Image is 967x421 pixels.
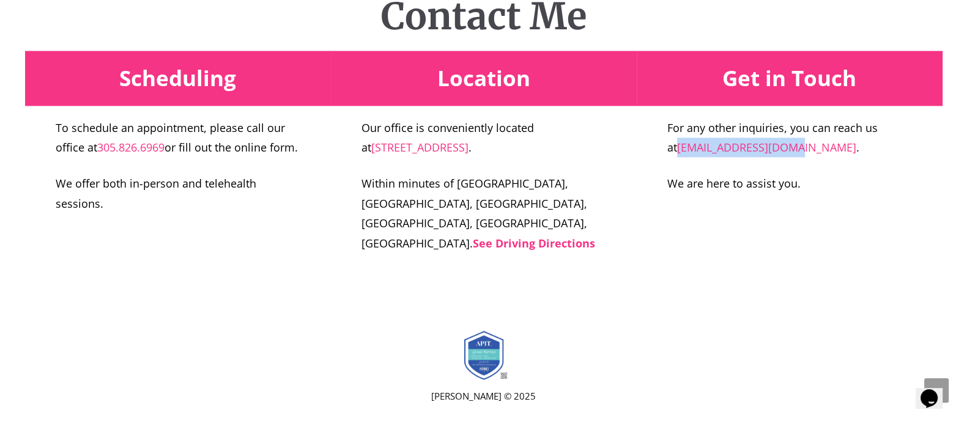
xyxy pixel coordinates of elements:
[916,372,955,409] iframe: chat widget
[722,65,856,91] h2: Get in Touch
[667,174,801,193] p: We are here to assist you.
[361,174,606,253] p: Within minutes of [GEOGRAPHIC_DATA], [GEOGRAPHIC_DATA], [GEOGRAPHIC_DATA], [GEOGRAPHIC_DATA], [GE...
[473,236,595,251] a: See Driving Directions
[56,118,300,158] p: To schedule an appointment, please call our office at or fill out the online form.
[677,140,856,155] a: [EMAIL_ADDRESS][DOMAIN_NAME]
[119,65,236,91] h2: Scheduling
[431,388,536,405] span: [PERSON_NAME] © 2025
[437,65,530,91] h2: Location
[459,331,508,379] img: Badge
[361,118,606,158] p: Our office is conveniently located at .
[97,140,165,155] a: 305.826.6969
[56,174,300,213] p: We offer both in-person and telehealth sessions.
[371,140,469,155] a: [STREET_ADDRESS]
[667,118,912,158] p: For any other inquiries, you can reach us at .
